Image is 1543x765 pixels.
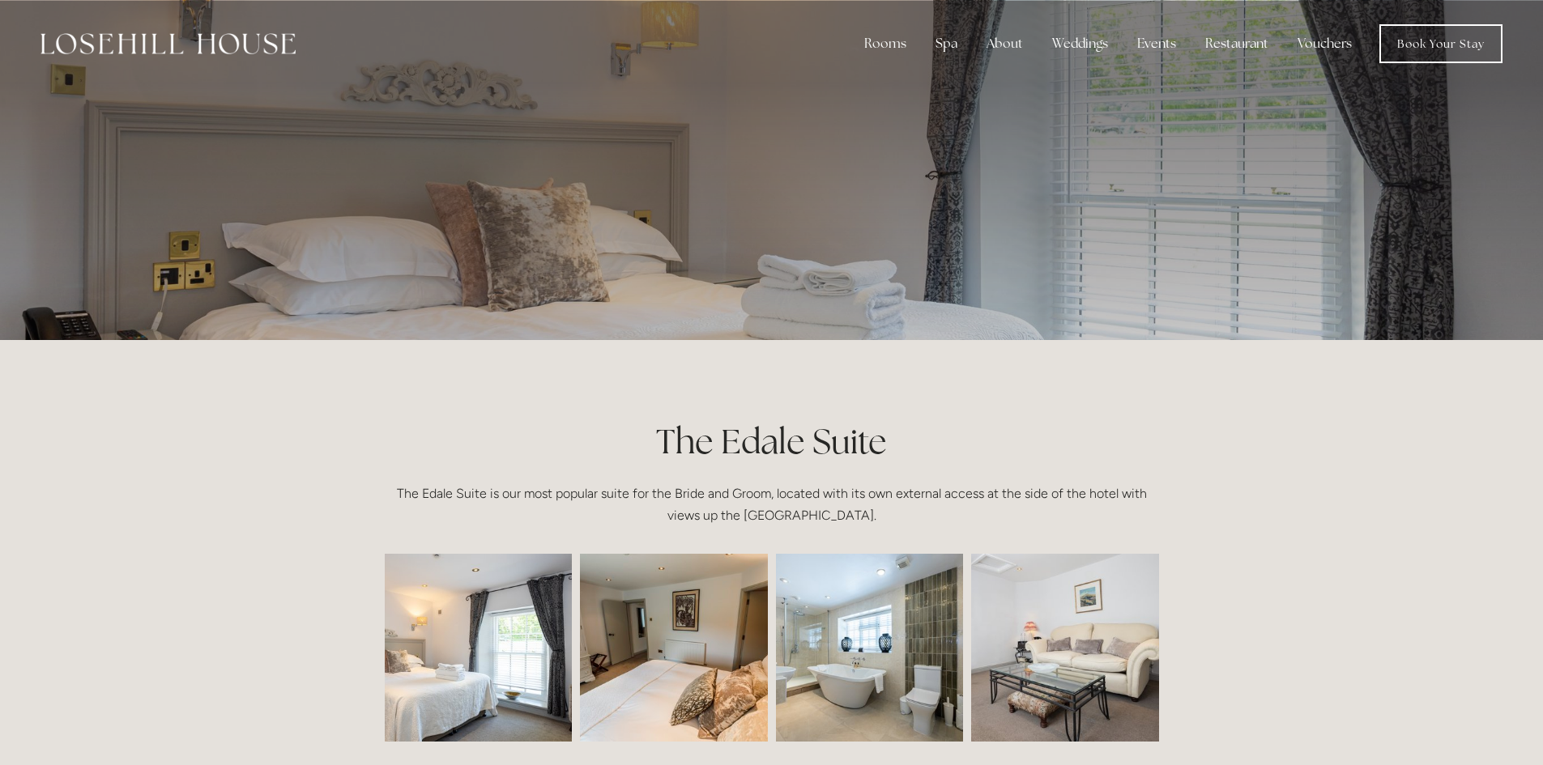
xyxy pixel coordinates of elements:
[385,482,1159,526] p: The Edale Suite is our most popular suite for the Bride and Groom, located with its own external ...
[1039,28,1121,60] div: Weddings
[924,554,1206,742] img: edale lounge_crop.jpg
[300,554,582,742] img: losehill-22.jpg
[385,418,1159,465] h1: The Edale Suite
[533,554,815,742] img: 20210514-14470342-LHH-hotel-photos-HDR.jpg
[1285,28,1365,60] a: Vouchers
[40,33,296,54] img: Losehill House
[851,28,919,60] div: Rooms
[1379,24,1503,63] a: Book Your Stay
[923,28,970,60] div: Spa
[728,554,1010,742] img: losehill-35.jpg
[1124,28,1189,60] div: Events
[974,28,1036,60] div: About
[1192,28,1281,60] div: Restaurant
